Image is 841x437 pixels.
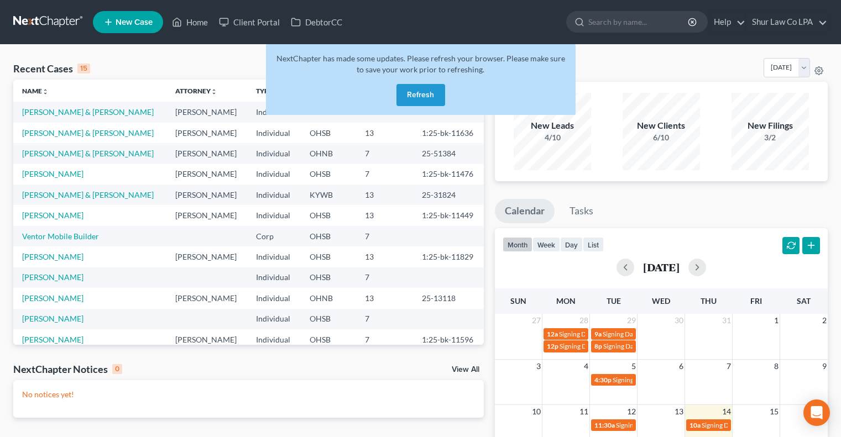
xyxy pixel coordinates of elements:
[301,267,356,288] td: OHSB
[247,102,300,122] td: Individual
[413,143,484,164] td: 25-51384
[678,360,685,373] span: 6
[396,84,445,106] button: Refresh
[495,199,555,223] a: Calendar
[356,246,413,267] td: 13
[22,272,83,282] a: [PERSON_NAME]
[276,54,565,74] span: NextChapter has made some updates. Please refresh your browser. Please make sure to save your wor...
[22,107,154,117] a: [PERSON_NAME] & [PERSON_NAME]
[247,288,300,308] td: Individual
[22,210,83,220] a: [PERSON_NAME]
[247,143,300,164] td: Individual
[166,185,248,205] td: [PERSON_NAME]
[560,342,732,350] span: Signing Date for [PERSON_NAME][DEMOGRAPHIC_DATA]
[732,119,809,132] div: New Filings
[13,362,122,376] div: NextChapter Notices
[773,314,780,327] span: 1
[630,360,637,373] span: 5
[797,296,811,306] span: Sat
[503,237,532,252] button: month
[732,132,809,143] div: 3/2
[750,296,762,306] span: Fri
[247,205,300,225] td: Individual
[616,421,774,429] span: Signing Date for [PERSON_NAME] & [PERSON_NAME]
[22,87,49,95] a: Nameunfold_more
[623,119,700,132] div: New Clients
[166,288,248,308] td: [PERSON_NAME]
[22,231,99,241] a: Ventor Mobile Builder
[356,226,413,246] td: 7
[510,296,526,306] span: Sun
[22,169,83,178] a: [PERSON_NAME]
[356,205,413,225] td: 13
[166,329,248,350] td: [PERSON_NAME]
[531,314,542,327] span: 27
[603,342,702,350] span: Signing Date for [PERSON_NAME]
[721,314,732,327] span: 31
[746,12,827,32] a: Shur Law Co LPA
[166,246,248,267] td: [PERSON_NAME]
[247,309,300,329] td: Individual
[578,314,589,327] span: 28
[247,246,300,267] td: Individual
[22,314,83,323] a: [PERSON_NAME]
[559,330,731,338] span: Signing Date for [PERSON_NAME][DEMOGRAPHIC_DATA]
[22,128,154,138] a: [PERSON_NAME] & [PERSON_NAME]
[301,226,356,246] td: OHSB
[22,149,154,158] a: [PERSON_NAME] & [PERSON_NAME]
[588,12,689,32] input: Search by name...
[626,405,637,418] span: 12
[13,62,90,75] div: Recent Cases
[42,88,49,95] i: unfold_more
[247,226,300,246] td: Corp
[356,185,413,205] td: 13
[22,389,475,400] p: No notices yet!
[285,12,348,32] a: DebtorCC
[452,366,479,373] a: View All
[213,12,285,32] a: Client Portal
[531,405,542,418] span: 10
[211,88,217,95] i: unfold_more
[673,405,685,418] span: 13
[413,164,484,185] td: 1:25-bk-11476
[725,360,732,373] span: 7
[413,288,484,308] td: 25-13118
[607,296,621,306] span: Tue
[301,123,356,143] td: OHSB
[166,205,248,225] td: [PERSON_NAME]
[547,342,558,350] span: 12p
[247,164,300,185] td: Individual
[356,123,413,143] td: 13
[356,288,413,308] td: 13
[514,132,591,143] div: 4/10
[689,421,701,429] span: 10a
[578,405,589,418] span: 11
[301,309,356,329] td: OHSB
[166,164,248,185] td: [PERSON_NAME]
[413,205,484,225] td: 1:25-bk-11449
[643,261,680,273] h2: [DATE]
[22,190,154,199] a: [PERSON_NAME] & [PERSON_NAME]
[301,288,356,308] td: OHNB
[613,376,712,384] span: Signing Date for [PERSON_NAME]
[701,296,717,306] span: Thu
[560,237,583,252] button: day
[22,335,83,344] a: [PERSON_NAME]
[603,330,702,338] span: Signing Date for [PERSON_NAME]
[247,267,300,288] td: Individual
[116,18,153,27] span: New Case
[821,314,828,327] span: 2
[535,360,542,373] span: 3
[175,87,217,95] a: Attorneyunfold_more
[356,164,413,185] td: 7
[166,143,248,164] td: [PERSON_NAME]
[301,164,356,185] td: OHSB
[413,246,484,267] td: 1:25-bk-11829
[301,143,356,164] td: OHNB
[773,360,780,373] span: 8
[594,342,602,350] span: 8p
[652,296,670,306] span: Wed
[22,252,83,261] a: [PERSON_NAME]
[356,267,413,288] td: 7
[626,314,637,327] span: 29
